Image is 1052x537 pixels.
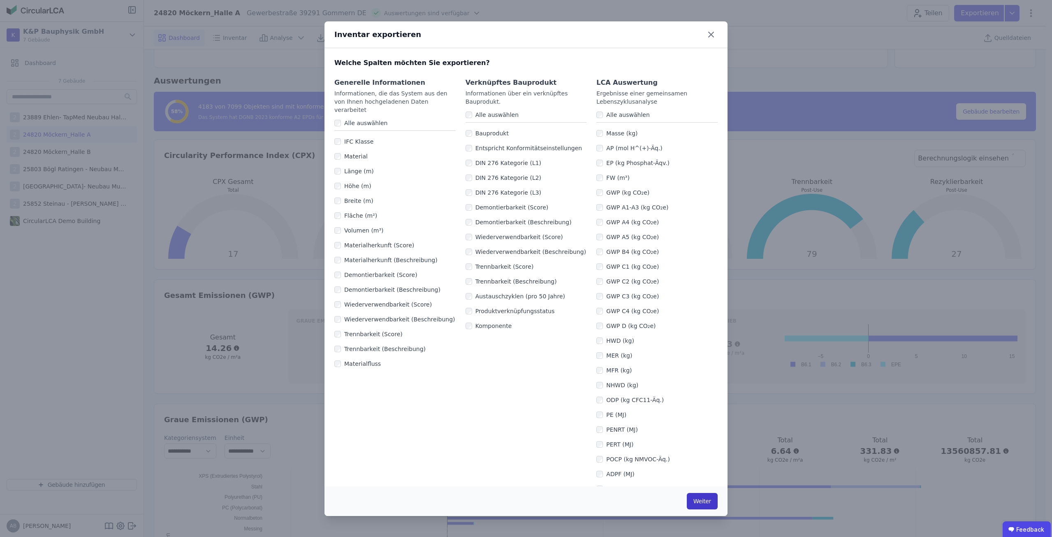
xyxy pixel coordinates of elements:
[603,440,633,449] label: PERT (MJ)
[334,89,456,114] div: Informationen, die das System aus den von Ihnen hochgeladenen Daten verarbeitet
[341,330,403,338] label: Trennbarkeit (Score)
[472,144,582,152] label: Entspricht Konformitätseinstellungen
[341,271,417,279] label: Demontierbarkeit (Score)
[334,78,456,88] div: Generelle Informationen
[603,351,632,360] label: MER (kg)
[603,322,656,330] label: GWP D (kg CO₂e)
[472,203,549,212] label: Demontierbarkeit (Score)
[472,248,586,256] label: Wiederverwendbarkeit (Beschreibung)
[687,493,718,509] button: Weiter
[341,360,381,368] label: Materialfluss
[603,248,659,256] label: GWP B4 (kg CO₂e)
[603,129,637,137] label: Masse (kg)
[341,137,373,146] label: IFC Klasse
[603,111,649,119] label: Alle auswählen
[603,203,668,212] label: GWP A1-A3 (kg CO₂e)
[472,159,541,167] label: DIN 276 Kategorie (L1)
[324,48,728,68] div: Welche Spalten möchten Sie exportieren?
[603,396,664,404] label: ODP (kg CFC11-Äq.)
[472,263,534,271] label: Trennbarkeit (Score)
[334,29,421,40] div: Inventar exportieren
[341,212,377,220] label: Fläche (m²)
[341,286,440,294] label: Demontierbarkeit (Beschreibung)
[341,241,414,249] label: Materialherkunft (Score)
[603,144,662,152] label: AP (mol H^(+)-Äq.)
[341,152,368,160] label: Material
[603,233,659,241] label: GWP A5 (kg CO₂e)
[466,78,587,88] div: Verknüpftes Bauprodukt
[596,78,718,88] div: LCA Auswertung
[603,366,632,374] label: MFR (kg)
[472,111,519,119] label: Alle auswählen
[341,167,374,175] label: Länge (m)
[472,322,512,330] label: Komponente
[341,197,373,205] label: Breite (m)
[341,256,438,264] label: Materialherkunft (Beschreibung)
[603,292,659,300] label: GWP C3 (kg CO₂e)
[466,89,587,106] div: Informationen über ein verknüpftes Bauprodukt.
[603,174,630,182] label: FW (m³)
[341,345,426,353] label: Trennbarkeit (Beschreibung)
[341,119,387,127] label: Alle auswählen
[603,425,638,434] label: PENRT (MJ)
[603,218,659,226] label: GWP A4 (kg CO₂e)
[472,174,541,182] label: DIN 276 Kategorie (L2)
[341,182,371,190] label: Höhe (m)
[472,188,541,197] label: DIN 276 Kategorie (L3)
[472,307,555,315] label: Produktverknüpfungsstatus
[472,277,557,286] label: Trennbarkeit (Beschreibung)
[603,188,649,197] label: GWP (kg CO₂e)
[603,411,626,419] label: PE (MJ)
[472,233,563,241] label: Wiederverwendbarkeit (Score)
[603,307,659,315] label: GWP C4 (kg CO₂e)
[603,277,659,286] label: GWP C2 (kg CO₂e)
[341,226,384,235] label: Volumen (m³)
[596,89,718,106] div: Ergebnisse einer gemeinsamen Lebenszyklusanalyse
[603,455,670,463] label: POCP (kg NMVOC-Äq.)
[603,381,638,389] label: NHWD (kg)
[341,315,455,323] label: Wiederverwendbarkeit (Beschreibung)
[472,292,565,300] label: Austauschzyklen (pro 50 Jahre)
[472,129,509,137] label: Bauprodukt
[603,470,634,478] label: ADPF (MJ)
[603,337,634,345] label: HWD (kg)
[341,300,432,309] label: Wiederverwendbarkeit (Score)
[603,485,649,493] label: ADPE (kg Sb.e)
[603,159,670,167] label: EP (kg Phosphat-Äqv.)
[472,218,572,226] label: Demontierbarkeit (Beschreibung)
[603,263,659,271] label: GWP C1 (kg CO₂e)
